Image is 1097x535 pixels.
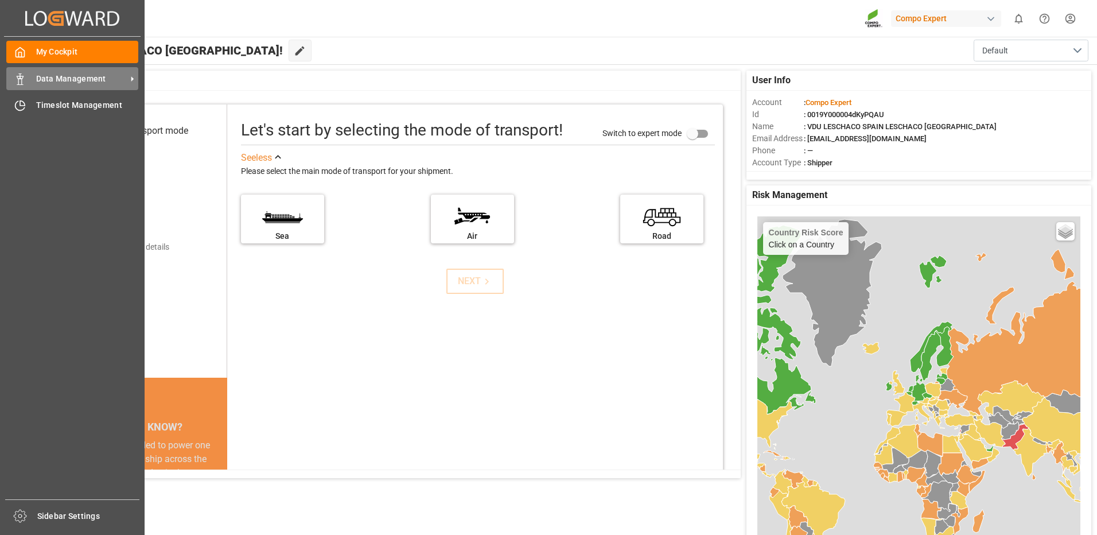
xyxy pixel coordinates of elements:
[36,73,127,85] span: Data Management
[752,73,791,87] span: User Info
[804,134,927,143] span: : [EMAIL_ADDRESS][DOMAIN_NAME]
[974,40,1088,61] button: open menu
[36,99,139,111] span: Timeslot Management
[804,122,997,131] span: : VDU LESCHACO SPAIN LESCHACO [GEOGRAPHIC_DATA]
[247,230,318,242] div: Sea
[982,45,1008,57] span: Default
[804,98,851,107] span: :
[769,228,843,249] div: Click on a Country
[752,133,804,145] span: Email Address
[752,157,804,169] span: Account Type
[752,121,804,133] span: Name
[626,230,698,242] div: Road
[1056,222,1075,241] a: Layers
[36,46,139,58] span: My Cockpit
[48,40,283,61] span: Hello VDU LESCHACO [GEOGRAPHIC_DATA]!
[804,146,813,155] span: : —
[804,158,833,167] span: : Shipper
[241,118,563,142] div: Let's start by selecting the mode of transport!
[752,145,804,157] span: Phone
[752,96,804,108] span: Account
[6,41,138,63] a: My Cockpit
[458,274,493,288] div: NEXT
[804,110,884,119] span: : 0019Y000004dKyPQAU
[446,269,504,294] button: NEXT
[241,151,272,165] div: See less
[211,439,227,535] button: next slide / item
[769,228,843,237] h4: Country Risk Score
[241,165,715,179] div: Please select the main mode of transport for your shipment.
[752,188,827,202] span: Risk Management
[98,241,169,253] div: Add shipping details
[37,510,140,522] span: Sidebar Settings
[602,128,682,137] span: Switch to expert mode
[6,94,138,117] a: Timeslot Management
[437,230,508,242] div: Air
[806,98,851,107] span: Compo Expert
[752,108,804,121] span: Id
